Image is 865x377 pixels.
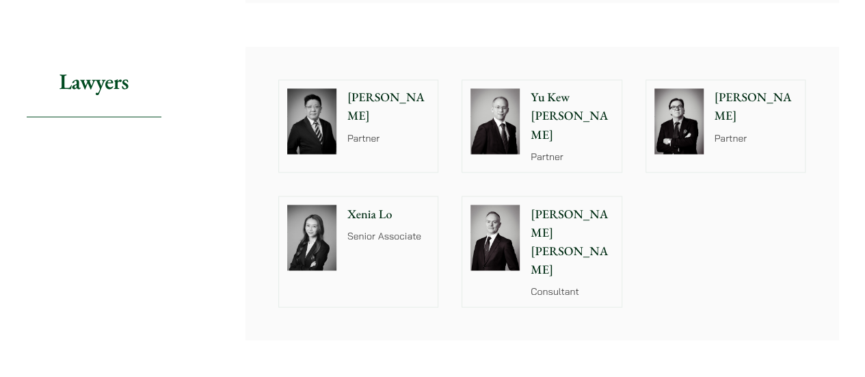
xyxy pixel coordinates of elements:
a: Xenia Lo Senior Associate [278,196,439,307]
a: Yu Kew [PERSON_NAME] Partner [462,79,622,172]
p: [PERSON_NAME] [347,88,430,125]
p: Partner [347,131,430,145]
p: [PERSON_NAME] [PERSON_NAME] [531,205,613,278]
a: [PERSON_NAME] Partner [646,79,806,172]
p: Senior Associate [347,229,430,243]
p: [PERSON_NAME] [715,88,797,125]
p: Consultant [531,284,613,298]
a: [PERSON_NAME] Partner [278,79,439,172]
a: [PERSON_NAME] [PERSON_NAME] Consultant [462,196,622,307]
p: Partner [715,131,797,145]
p: Yu Kew [PERSON_NAME] [531,88,613,144]
p: Partner [531,149,613,164]
p: Xenia Lo [347,205,430,223]
h2: Lawyers [27,47,161,117]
